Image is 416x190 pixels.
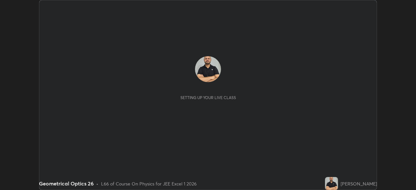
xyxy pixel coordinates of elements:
[180,95,236,100] div: Setting up your live class
[39,180,94,187] div: Geometrical Optics 26
[101,180,197,187] div: L66 of Course On Physics for JEE Excel 1 2026
[195,56,221,82] img: 88abb398c7ca4b1491dfe396cc999ae1.jpg
[96,180,98,187] div: •
[341,180,377,187] div: [PERSON_NAME]
[325,177,338,190] img: 88abb398c7ca4b1491dfe396cc999ae1.jpg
